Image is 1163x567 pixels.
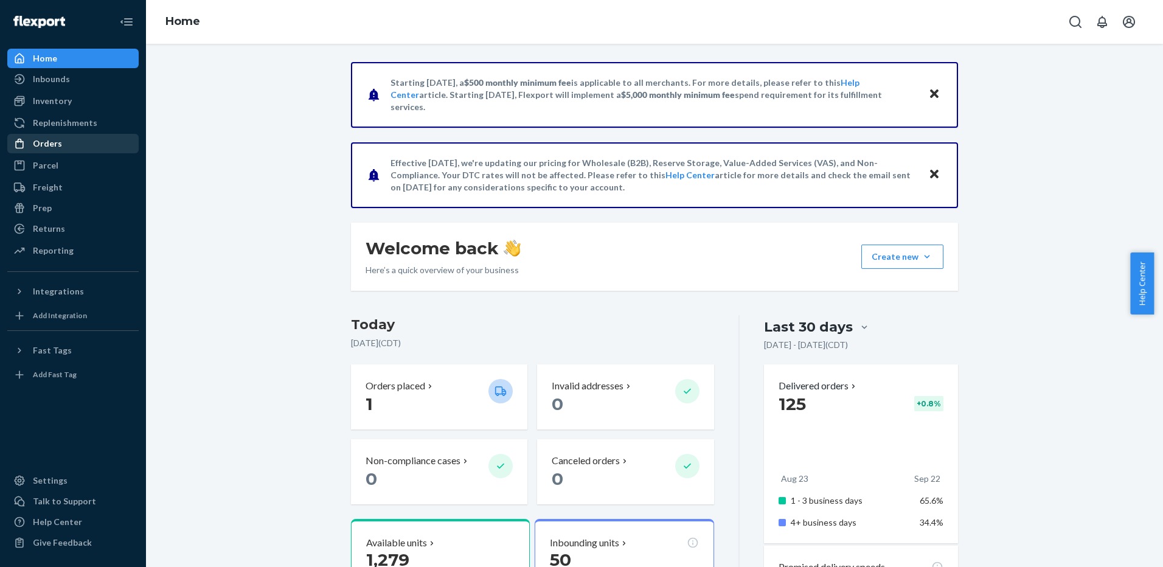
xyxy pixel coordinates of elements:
p: Inbounding units [550,536,619,550]
button: Help Center [1130,252,1154,315]
a: Settings [7,471,139,490]
div: Fast Tags [33,344,72,357]
a: Inbounds [7,69,139,89]
a: Freight [7,178,139,197]
a: Help Center [7,512,139,532]
div: Inventory [33,95,72,107]
a: Home [165,15,200,28]
div: Reporting [33,245,74,257]
img: hand-wave emoji [504,240,521,257]
span: 0 [366,468,377,489]
button: Non-compliance cases 0 [351,439,527,504]
p: Sep 22 [914,473,940,485]
p: 4+ business days [791,517,911,529]
span: 65.6% [920,495,943,506]
span: $500 monthly minimum fee [464,77,571,88]
p: Aug 23 [781,473,808,485]
a: Reporting [7,241,139,260]
p: Available units [366,536,427,550]
button: Orders placed 1 [351,364,527,430]
span: 34.4% [920,517,943,527]
button: Open Search Box [1063,10,1088,34]
button: Close Navigation [114,10,139,34]
a: Help Center [665,170,715,180]
div: Prep [33,202,52,214]
span: $5,000 monthly minimum fee [621,89,735,100]
span: 0 [552,468,563,489]
div: Freight [33,181,63,193]
div: Parcel [33,159,58,172]
div: Talk to Support [33,495,96,507]
a: Add Integration [7,306,139,325]
h1: Welcome back [366,237,521,259]
button: Talk to Support [7,492,139,511]
p: [DATE] - [DATE] ( CDT ) [764,339,848,351]
button: Open notifications [1090,10,1114,34]
span: 0 [552,394,563,414]
p: Here’s a quick overview of your business [366,264,521,276]
button: Fast Tags [7,341,139,360]
div: Add Integration [33,310,87,321]
a: Returns [7,219,139,238]
h3: Today [351,315,714,335]
button: Close [926,166,942,184]
button: Integrations [7,282,139,301]
p: Orders placed [366,379,425,393]
a: Add Fast Tag [7,365,139,384]
div: Give Feedback [33,537,92,549]
div: Settings [33,475,68,487]
p: Starting [DATE], a is applicable to all merchants. For more details, please refer to this article... [391,77,917,113]
a: Orders [7,134,139,153]
a: Prep [7,198,139,218]
span: Support [24,9,68,19]
div: Inbounds [33,73,70,85]
div: + 0.8 % [914,396,943,411]
button: Canceled orders 0 [537,439,713,504]
a: Home [7,49,139,68]
a: Parcel [7,156,139,175]
a: Inventory [7,91,139,111]
button: Invalid addresses 0 [537,364,713,430]
a: Replenishments [7,113,139,133]
div: Integrations [33,285,84,297]
p: Non-compliance cases [366,454,460,468]
p: [DATE] ( CDT ) [351,337,714,349]
img: Flexport logo [13,16,65,28]
p: Effective [DATE], we're updating our pricing for Wholesale (B2B), Reserve Storage, Value-Added Se... [391,157,917,193]
div: Last 30 days [764,318,853,336]
span: 125 [779,394,806,414]
p: Invalid addresses [552,379,623,393]
button: Delivered orders [779,379,858,393]
div: Returns [33,223,65,235]
p: Canceled orders [552,454,620,468]
span: 1 [366,394,373,414]
div: Replenishments [33,117,97,129]
button: Create new [861,245,943,269]
p: 1 - 3 business days [791,495,911,507]
div: Help Center [33,516,82,528]
div: Orders [33,137,62,150]
ol: breadcrumbs [156,4,210,40]
button: Close [926,86,942,103]
button: Open account menu [1117,10,1141,34]
button: Give Feedback [7,533,139,552]
div: Add Fast Tag [33,369,77,380]
div: Home [33,52,57,64]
